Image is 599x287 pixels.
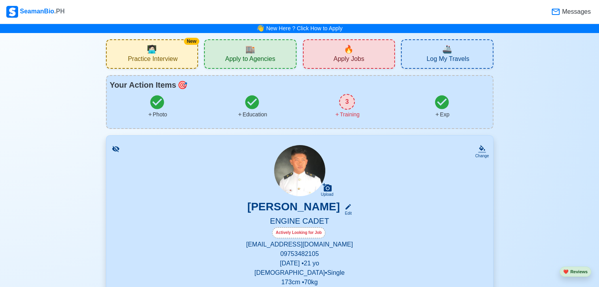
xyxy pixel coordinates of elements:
[334,55,364,65] span: Apply Jobs
[116,249,484,259] p: 09753482105
[116,268,484,278] p: [DEMOGRAPHIC_DATA] • Single
[434,110,449,119] div: Exp
[442,43,452,55] span: travel
[225,55,275,65] span: Apply to Agencies
[184,38,199,45] div: New
[116,259,484,268] p: [DATE] • 21 yo
[6,6,18,18] img: Logo
[321,192,334,197] div: Upload
[110,79,490,91] div: Your Action Items
[6,6,65,18] div: SeamanBio
[475,153,489,159] div: Change
[266,25,343,31] a: New Here ? Click How to Apply
[247,200,340,216] h3: [PERSON_NAME]
[178,79,187,91] span: todo
[128,55,178,65] span: Practice Interview
[344,43,354,55] span: new
[560,7,591,17] span: Messages
[334,110,360,119] div: Training
[339,94,355,110] div: 3
[341,210,352,216] div: Edit
[245,43,255,55] span: agencies
[237,110,267,119] div: Education
[560,267,591,277] button: heartReviews
[116,278,484,287] p: 173 cm • 70 kg
[147,43,157,55] span: interview
[147,110,167,119] div: Photo
[116,216,484,227] h5: ENGINE CADET
[255,22,266,34] span: bell
[427,55,469,65] span: Log My Travels
[54,8,65,15] span: .PH
[272,227,325,238] div: Actively Looking for Job
[116,240,484,249] p: [EMAIL_ADDRESS][DOMAIN_NAME]
[563,269,569,274] span: heart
